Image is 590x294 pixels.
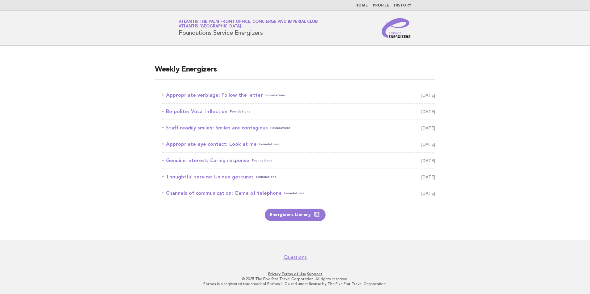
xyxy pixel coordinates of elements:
[421,156,435,165] span: [DATE]
[259,140,280,149] span: Foundations
[421,140,435,149] span: [DATE]
[265,209,326,221] a: Energizers Library
[265,91,286,100] span: Foundations
[179,20,318,36] h1: Foundations Service Energizers
[162,140,435,149] a: Appropriate eye contact: Look at meFoundations [DATE]
[281,272,306,276] a: Terms of Use
[256,173,276,181] span: Foundations
[421,173,435,181] span: [DATE]
[179,25,241,29] span: Atlantis [GEOGRAPHIC_DATA]
[162,189,435,198] a: Channels of communication: Game of telephoneFoundations [DATE]
[307,272,322,276] a: Support
[162,173,435,181] a: Thoughtful service: Unique gesturesFoundations [DATE]
[230,107,250,116] span: Foundations
[382,18,411,38] img: Service Energizers
[421,124,435,132] span: [DATE]
[106,276,484,281] p: © 2025 The Five Star Travel Corporation. All rights reserved.
[421,189,435,198] span: [DATE]
[162,91,435,100] a: Appropriate verbiage: Follow the letterFoundations [DATE]
[162,107,435,116] a: Be polite: Vocal inflectionFoundations [DATE]
[421,107,435,116] span: [DATE]
[284,189,305,198] span: Foundations
[162,156,435,165] a: Genuine interest: Caring responseFoundations [DATE]
[162,124,435,132] a: Staff readily smiles: Smiles are contagiousFoundations [DATE]
[284,254,307,260] a: Questions
[179,20,318,28] a: Atlantis The Palm Front Office, Concierge and Imperial ClubAtlantis [GEOGRAPHIC_DATA]
[155,65,435,80] h2: Weekly Energizers
[373,4,389,7] a: Profile
[394,4,411,7] a: History
[106,272,484,276] p: · ·
[421,91,435,100] span: [DATE]
[268,272,280,276] a: Privacy
[252,156,272,165] span: Foundations
[270,124,291,132] span: Foundations
[106,281,484,286] p: Forbes is a registered trademark of Forbes LLC used under license by The Five Star Travel Corpora...
[355,4,368,7] a: Home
